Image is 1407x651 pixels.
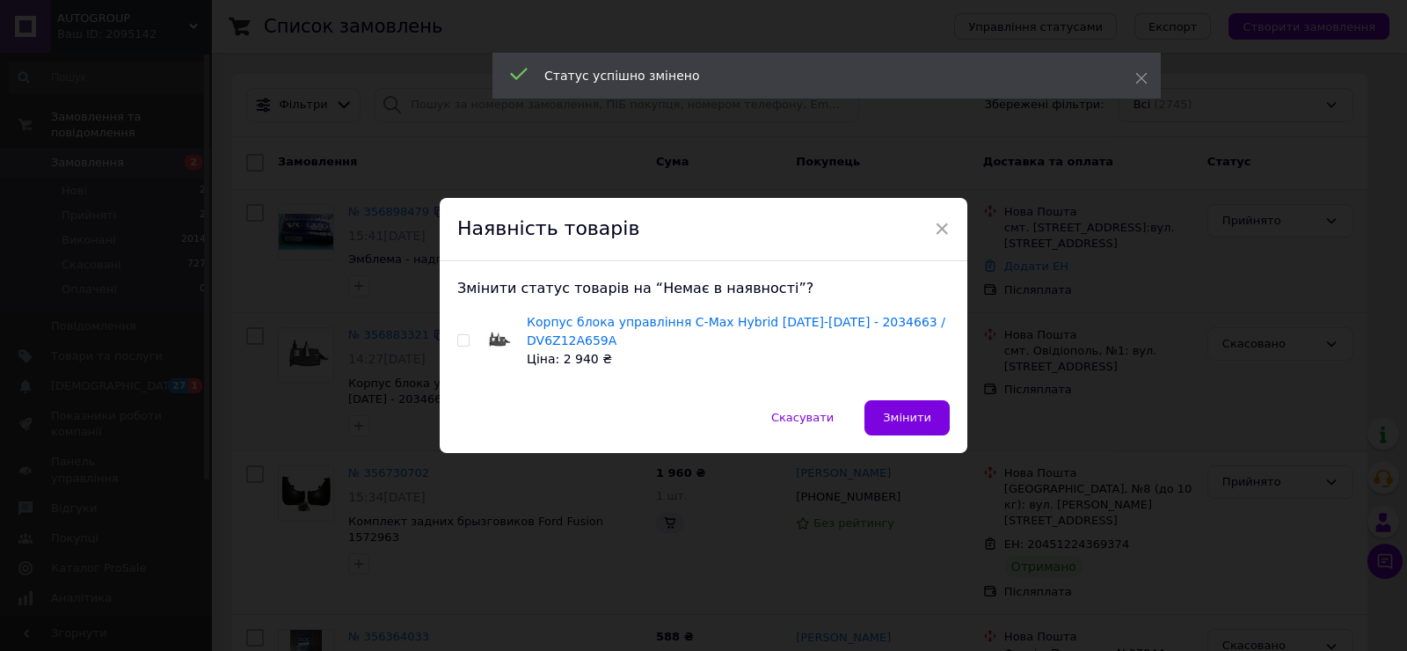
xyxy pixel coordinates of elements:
button: Скасувати [753,400,852,435]
span: Змінити [883,411,931,424]
a: Корпус блока управління C-Max Hybrid [DATE]-[DATE] - 2034663 / DV6Z12A659A [527,315,945,347]
div: Ціна: 2 940 ₴ [527,350,950,369]
button: Змінити [864,400,950,435]
span: Скасувати [771,411,834,424]
div: Наявність товарів [440,198,967,261]
div: Статус успішно змінено [544,67,1091,84]
span: × [934,214,950,244]
div: Змінити статус товарів на “Немає в наявності”? [457,279,950,298]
